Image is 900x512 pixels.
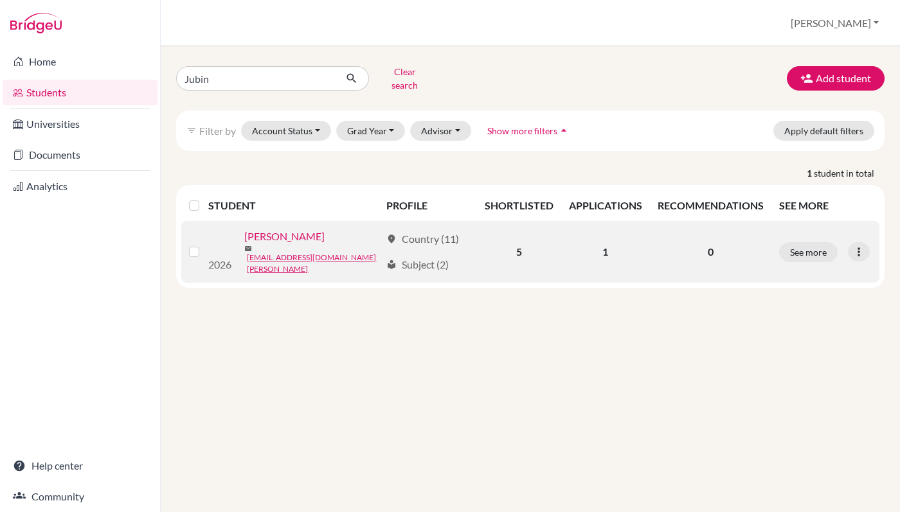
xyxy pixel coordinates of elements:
[779,248,838,268] button: See more
[208,243,268,258] img: Jeon, Jubin
[561,190,650,221] th: APPLICATIONS
[176,66,336,91] input: Find student by name...
[186,125,197,136] i: filter_list
[773,121,874,141] button: Apply default filters
[199,125,236,137] span: Filter by
[557,124,570,137] i: arrow_drop_up
[386,237,459,252] div: Country (11)
[379,190,476,221] th: PROFILE
[10,13,62,33] img: Bridge-U
[3,111,157,137] a: Universities
[241,121,331,141] button: Account Status
[208,190,379,221] th: STUDENT
[386,263,449,278] div: Subject (2)
[208,258,268,274] p: 2026
[386,240,397,250] span: location_on
[814,166,885,180] span: student in total
[3,453,157,479] a: Help center
[336,121,406,141] button: Grad Year
[3,142,157,168] a: Documents
[476,121,581,141] button: Show more filtersarrow_drop_up
[561,221,650,294] td: 1
[278,229,359,244] a: [PERSON_NAME]
[281,252,381,287] a: [EMAIL_ADDRESS][DOMAIN_NAME][PERSON_NAME]
[771,190,879,221] th: SEE MORE
[650,190,771,221] th: RECOMMENDATIONS
[3,80,157,105] a: Students
[386,265,397,276] span: local_library
[787,66,885,91] button: Add student
[369,62,440,95] button: Clear search
[3,484,157,509] a: Community
[410,121,471,141] button: Advisor
[807,166,814,180] strong: 1
[785,11,885,35] button: [PERSON_NAME]
[3,173,157,199] a: Analytics
[278,245,286,252] span: mail
[3,49,157,75] a: Home
[477,190,561,221] th: SHORTLISTED
[487,125,557,136] span: Show more filters
[658,250,764,265] p: 0
[477,221,561,294] td: 5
